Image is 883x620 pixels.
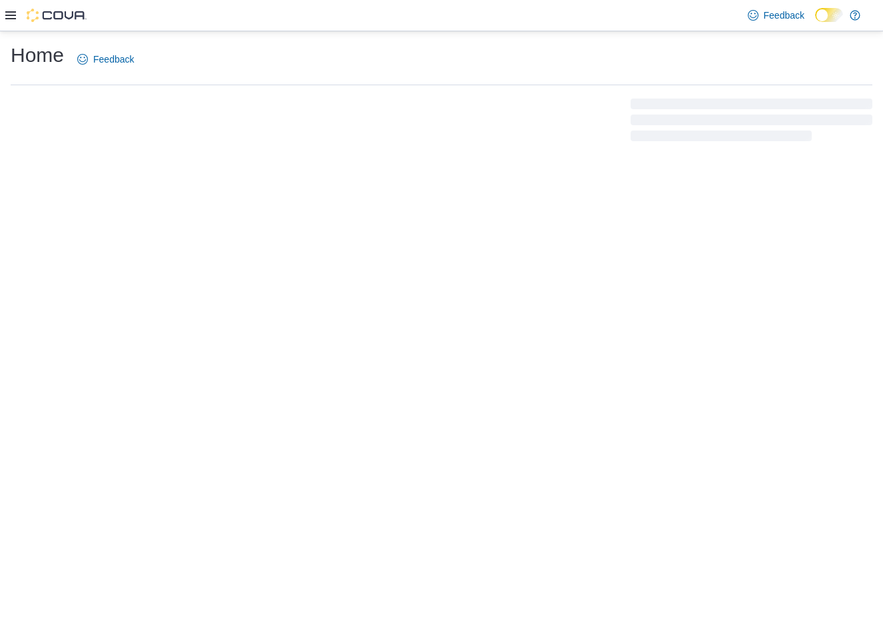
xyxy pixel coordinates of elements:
[815,22,816,23] span: Dark Mode
[27,9,87,22] img: Cova
[93,53,134,66] span: Feedback
[72,46,139,73] a: Feedback
[11,42,64,69] h1: Home
[815,8,843,22] input: Dark Mode
[742,2,810,29] a: Feedback
[631,101,872,144] span: Loading
[764,9,804,22] span: Feedback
